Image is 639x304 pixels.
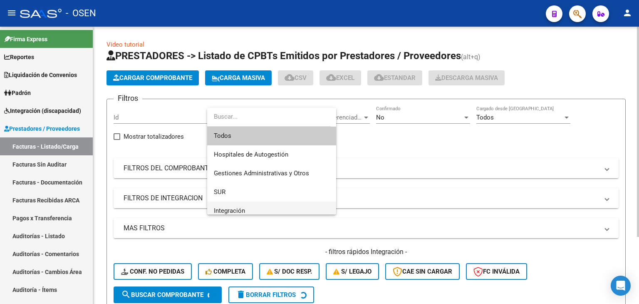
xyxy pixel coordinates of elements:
[214,151,288,158] span: Hospitales de Autogestión
[207,107,331,126] input: dropdown search
[214,207,245,214] span: Integración
[214,127,329,145] span: Todos
[611,276,631,296] div: Open Intercom Messenger
[214,188,225,196] span: SUR
[214,169,309,177] span: Gestiones Administrativas y Otros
